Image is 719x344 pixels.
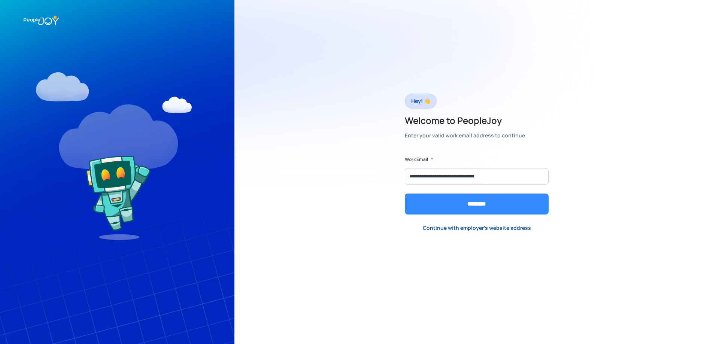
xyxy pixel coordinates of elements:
[405,156,549,214] form: Form
[411,96,430,106] div: Hey! 👋
[405,156,428,163] label: Work Email
[417,220,537,235] a: Continue with employer's website address
[423,224,531,232] div: Continue with employer's website address
[405,130,525,141] div: Enter your valid work email address to continue
[405,115,525,127] h2: Welcome to PeopleJoy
